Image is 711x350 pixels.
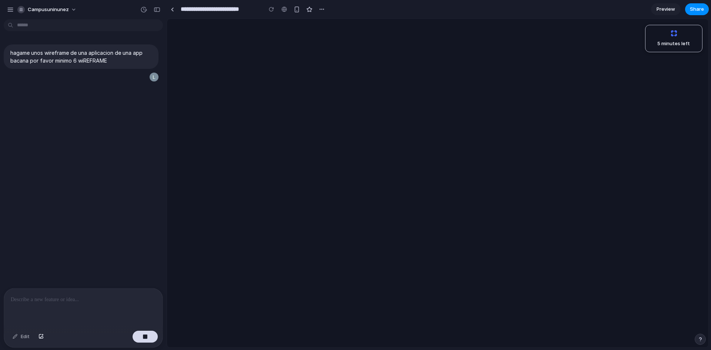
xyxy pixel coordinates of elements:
p: hagame unos wireframe de una aplicacion de una app bacana por favor minimo 6 wiREFRAME [10,49,152,64]
button: campusuninunez [14,4,80,16]
span: campusuninunez [28,6,69,13]
a: Preview [651,3,681,15]
button: Share [685,3,709,15]
span: Share [690,6,704,13]
span: 5 minutes left [652,40,690,47]
span: Preview [657,6,675,13]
